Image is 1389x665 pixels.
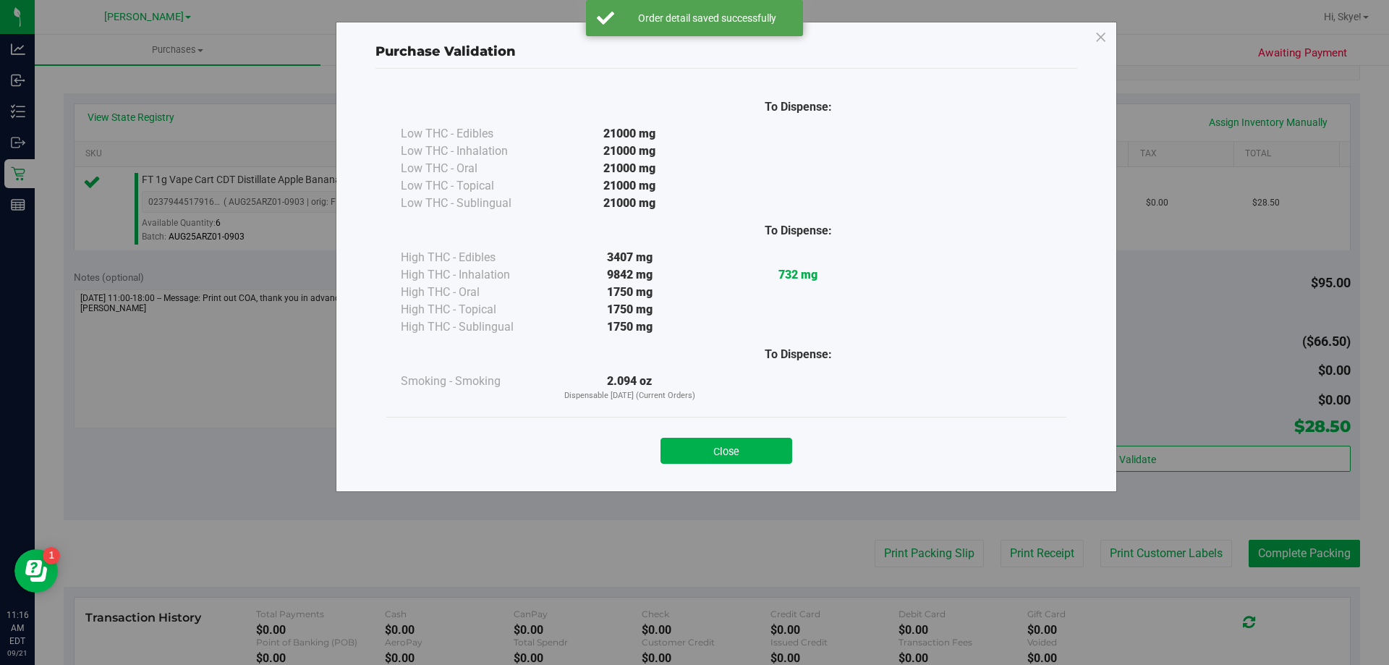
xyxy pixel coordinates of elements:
div: Low THC - Sublingual [401,195,545,212]
div: 21000 mg [545,125,714,143]
div: 2.094 oz [545,373,714,402]
div: High THC - Edibles [401,249,545,266]
div: 1750 mg [545,318,714,336]
div: Low THC - Topical [401,177,545,195]
div: 21000 mg [545,177,714,195]
strong: 732 mg [778,268,817,281]
div: 21000 mg [545,143,714,160]
button: Close [660,438,792,464]
div: To Dispense: [714,222,883,240]
div: 1750 mg [545,284,714,301]
div: 9842 mg [545,266,714,284]
div: 21000 mg [545,160,714,177]
div: High THC - Sublingual [401,318,545,336]
div: Order detail saved successfully [622,11,792,25]
span: Purchase Validation [375,43,516,59]
div: 1750 mg [545,301,714,318]
div: Smoking - Smoking [401,373,545,390]
p: Dispensable [DATE] (Current Orders) [545,390,714,402]
div: 3407 mg [545,249,714,266]
div: 21000 mg [545,195,714,212]
div: High THC - Inhalation [401,266,545,284]
div: Low THC - Inhalation [401,143,545,160]
div: To Dispense: [714,346,883,363]
iframe: Resource center unread badge [43,547,60,564]
div: To Dispense: [714,98,883,116]
div: Low THC - Oral [401,160,545,177]
div: High THC - Oral [401,284,545,301]
iframe: Resource center [14,549,58,593]
div: High THC - Topical [401,301,545,318]
div: Low THC - Edibles [401,125,545,143]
